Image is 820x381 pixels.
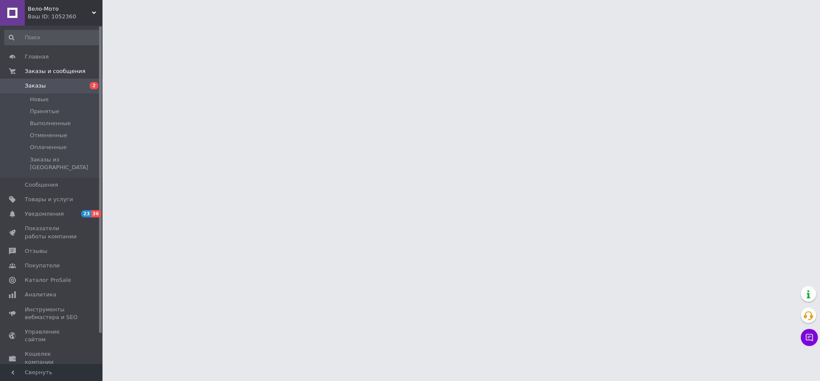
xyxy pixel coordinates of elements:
span: Заказы [25,82,46,90]
span: 36 [91,210,101,217]
span: Кошелек компании [25,350,79,366]
span: Заказы и сообщения [25,67,85,75]
span: Управление сайтом [25,328,79,343]
span: Покупатели [25,262,60,270]
span: Новые [30,96,49,103]
span: Уведомления [25,210,64,218]
span: Сообщения [25,181,58,189]
input: Поиск [4,30,101,45]
span: Выполненные [30,120,71,127]
span: Отмененные [30,132,67,139]
span: 2 [90,82,98,89]
div: Ваш ID: 1052360 [28,13,102,21]
span: Отзывы [25,247,47,255]
span: Инструменты вебмастера и SEO [25,306,79,321]
span: Принятые [30,108,59,115]
span: Аналитика [25,291,56,299]
button: Чат с покупателем [801,329,818,346]
span: Товары и услуги [25,196,73,203]
span: Показатели работы компании [25,225,79,240]
span: Каталог ProSale [25,276,71,284]
span: 23 [81,210,91,217]
span: Оплаченные [30,144,67,151]
span: Заказы из [GEOGRAPHIC_DATA] [30,156,100,171]
span: Вело-Мото [28,5,92,13]
span: Главная [25,53,49,61]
